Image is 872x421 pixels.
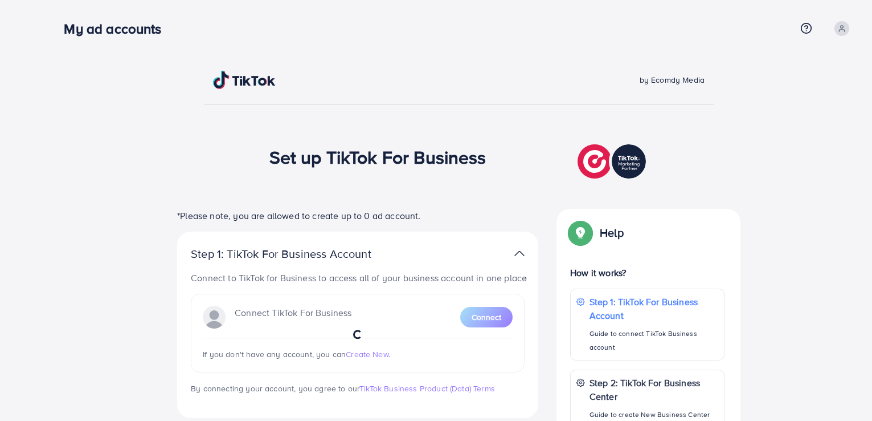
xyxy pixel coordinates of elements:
p: How it works? [570,266,724,280]
p: *Please note, you are allowed to create up to 0 ad account. [177,209,538,222]
h1: Set up TikTok For Business [269,146,486,168]
p: Help [600,226,624,240]
img: TikTok partner [578,141,649,181]
span: by Ecomdy Media [640,74,705,86]
img: TikTok [213,71,276,89]
p: Step 1: TikTok For Business Account [191,247,407,261]
p: Step 1: TikTok For Business Account [589,295,718,322]
img: Popup guide [570,222,591,243]
h3: My ad accounts [64,21,170,37]
p: Guide to connect TikTok Business account [589,327,718,354]
img: TikTok partner [514,245,525,262]
p: Step 2: TikTok For Business Center [589,376,718,403]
